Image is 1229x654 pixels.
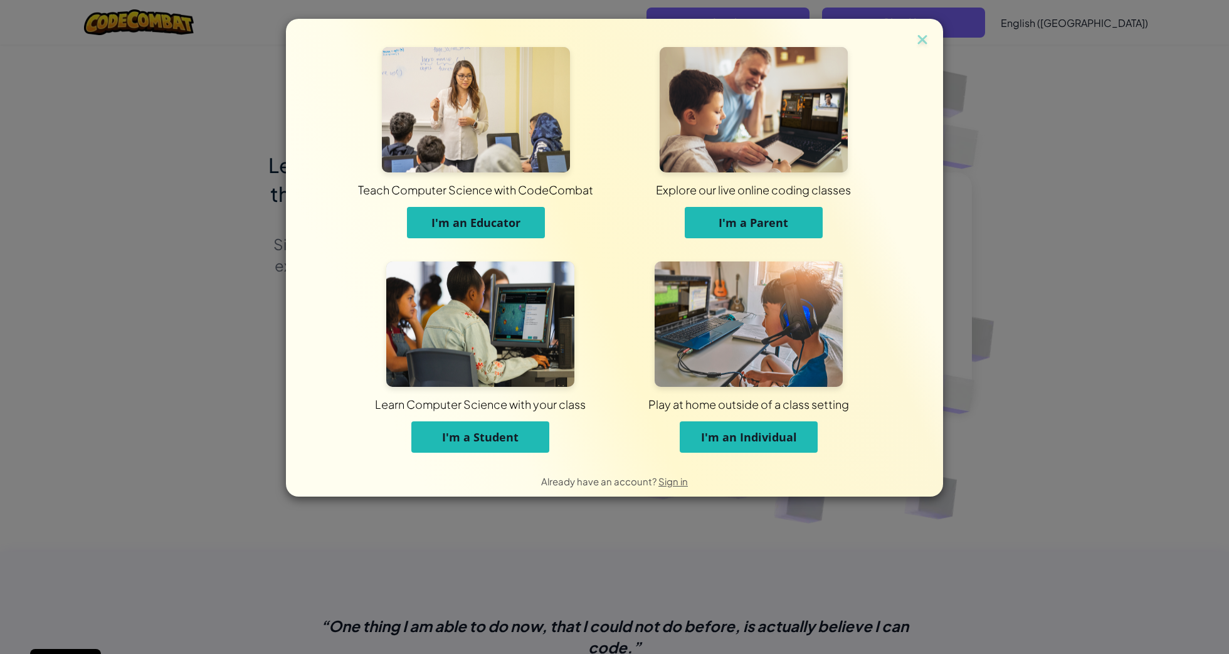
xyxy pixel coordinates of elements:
[660,47,848,172] img: For Parents
[440,396,1057,412] div: Play at home outside of a class setting
[431,215,520,230] span: I'm an Educator
[658,475,688,487] a: Sign in
[914,31,931,50] img: close icon
[701,430,797,445] span: I'm an Individual
[382,47,570,172] img: For Educators
[680,421,818,453] button: I'm an Individual
[411,421,549,453] button: I'm a Student
[719,215,788,230] span: I'm a Parent
[386,261,574,387] img: For Students
[685,207,823,238] button: I'm a Parent
[541,475,658,487] span: Already have an account?
[442,430,519,445] span: I'm a Student
[655,261,843,387] img: For Individuals
[407,207,545,238] button: I'm an Educator
[431,182,1076,198] div: Explore our live online coding classes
